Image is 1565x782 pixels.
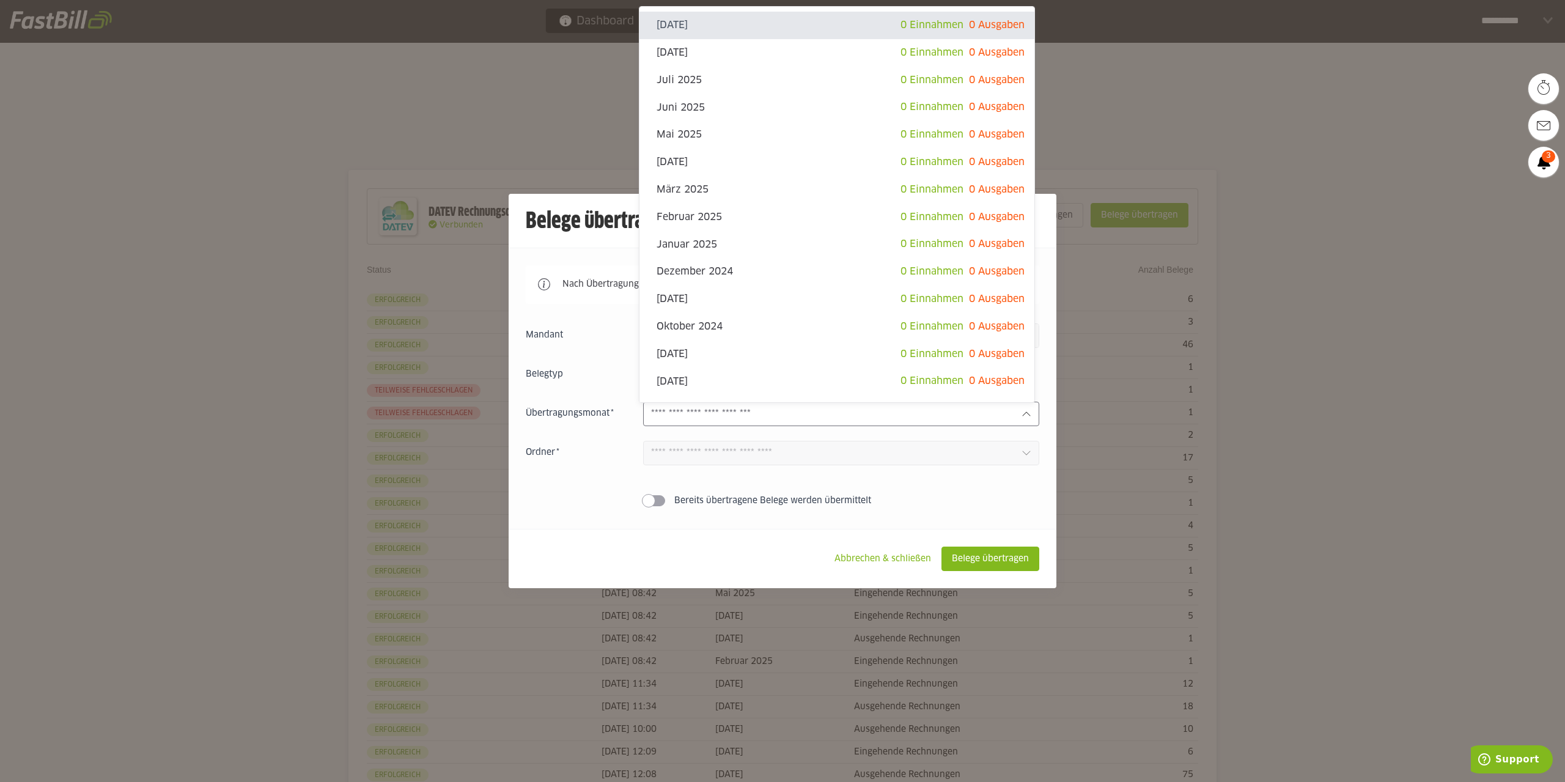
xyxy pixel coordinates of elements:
[900,294,963,304] span: 0 Einnahmen
[900,349,963,359] span: 0 Einnahmen
[969,130,1025,139] span: 0 Ausgaben
[526,495,1039,507] sl-switch: Bereits übertragene Belege werden übermittelt
[969,185,1025,194] span: 0 Ausgaben
[900,376,963,386] span: 0 Einnahmen
[639,231,1034,258] sl-option: Januar 2025
[969,75,1025,85] span: 0 Ausgaben
[969,239,1025,249] span: 0 Ausgaben
[639,204,1034,231] sl-option: Februar 2025
[639,94,1034,121] sl-option: Juni 2025
[969,102,1025,112] span: 0 Ausgaben
[824,547,941,571] sl-button: Abbrechen & schließen
[900,185,963,194] span: 0 Einnahmen
[900,157,963,167] span: 0 Einnahmen
[639,67,1034,94] sl-option: Juli 2025
[969,157,1025,167] span: 0 Ausgaben
[639,176,1034,204] sl-option: März 2025
[1471,745,1553,776] iframe: Öffnet ein Widget, in dem Sie weitere Informationen finden
[969,294,1025,304] span: 0 Ausgaben
[639,286,1034,313] sl-option: [DATE]
[969,267,1025,276] span: 0 Ausgaben
[941,547,1039,571] sl-button: Belege übertragen
[639,121,1034,149] sl-option: Mai 2025
[900,130,963,139] span: 0 Einnahmen
[639,258,1034,286] sl-option: Dezember 2024
[900,75,963,85] span: 0 Einnahmen
[639,313,1034,341] sl-option: Oktober 2024
[900,322,963,331] span: 0 Einnahmen
[639,149,1034,176] sl-option: [DATE]
[900,239,963,249] span: 0 Einnahmen
[969,349,1025,359] span: 0 Ausgaben
[900,48,963,57] span: 0 Einnahmen
[900,20,963,30] span: 0 Einnahmen
[969,376,1025,386] span: 0 Ausgaben
[639,367,1034,395] sl-option: [DATE]
[969,48,1025,57] span: 0 Ausgaben
[969,20,1025,30] span: 0 Ausgaben
[1542,150,1555,163] span: 3
[639,341,1034,368] sl-option: [DATE]
[1528,147,1559,177] a: 3
[900,102,963,112] span: 0 Einnahmen
[639,12,1034,39] sl-option: [DATE]
[969,322,1025,331] span: 0 Ausgaben
[639,395,1034,422] sl-option: Juli 2024
[900,212,963,222] span: 0 Einnahmen
[969,212,1025,222] span: 0 Ausgaben
[900,267,963,276] span: 0 Einnahmen
[639,39,1034,67] sl-option: [DATE]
